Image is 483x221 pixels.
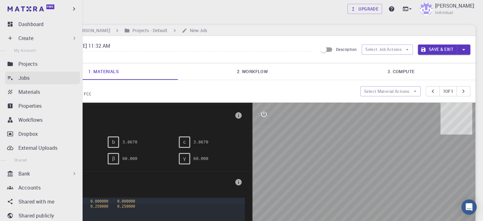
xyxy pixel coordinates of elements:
[18,34,33,42] p: Create
[187,27,207,34] h6: New Job
[178,63,326,80] a: 2. Workflow
[336,47,357,52] span: Description
[435,2,474,10] p: [PERSON_NAME]
[5,32,80,45] div: Create
[439,86,457,96] button: 1of1
[347,4,382,14] a: Upgrade
[193,136,208,148] pre: 3.8670
[5,58,80,70] a: Projects
[420,3,433,15] img: aicha naboulsi
[183,156,186,162] span: γ
[73,27,110,34] h6: [PERSON_NAME]
[8,6,44,11] img: logo
[183,139,186,145] span: c
[232,109,245,122] button: info
[5,142,80,154] a: External Uploads
[122,153,137,164] pre: 60.000
[122,136,137,148] pre: 3.8670
[5,18,80,31] a: Dashboard
[5,114,80,126] a: Workflows
[327,63,475,80] a: 3. Compute
[461,199,477,215] div: Open Intercom Messenger
[5,167,80,180] div: Bank
[14,157,27,162] span: Shared
[360,86,421,96] button: Select Material Actions
[18,20,44,28] p: Dashboard
[232,176,245,189] button: info
[37,177,232,187] span: Basis
[91,204,108,209] span: 0.250000
[32,27,208,34] nav: breadcrumb
[50,85,355,91] p: Silicon FCC
[426,86,471,96] div: pager
[18,88,40,96] p: Materials
[18,144,57,152] p: External Uploads
[18,60,37,68] p: Projects
[130,27,168,34] h6: Projects - Default
[18,102,42,110] p: Properties
[5,195,80,208] a: Shared with me
[112,156,115,162] span: β
[14,48,36,53] span: My Account
[435,10,453,16] span: Individual
[112,139,115,145] span: b
[18,74,30,82] p: Jobs
[18,212,54,219] p: Shared publicly
[18,198,54,205] p: Shared with me
[5,128,80,140] a: Dropbox
[18,130,38,138] p: Dropbox
[418,45,457,55] button: Save & Exit
[117,199,135,204] span: 0.000000
[29,63,178,80] a: 1. Materials
[117,204,135,209] span: 0.250000
[362,45,413,55] button: Select Job Actions
[10,4,41,10] span: Assistance
[5,181,80,194] a: Accounts
[84,91,94,96] span: FCC
[193,153,208,164] pre: 60.000
[5,100,80,112] a: Properties
[18,170,30,177] p: Bank
[37,110,232,121] span: Lattice
[5,72,80,84] a: Jobs
[37,121,232,126] span: FCC
[18,184,41,191] p: Accounts
[91,199,108,204] span: 0.000000
[18,116,43,124] p: Workflows
[5,86,80,98] a: Materials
